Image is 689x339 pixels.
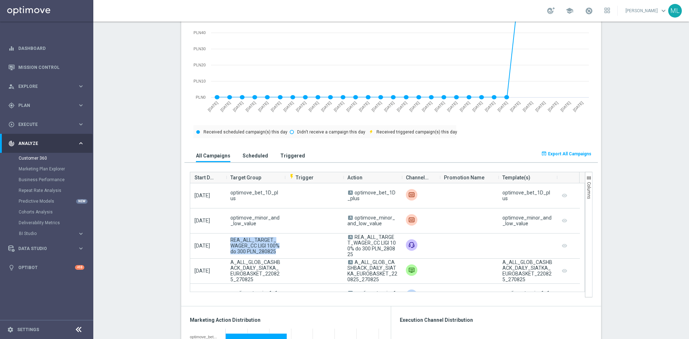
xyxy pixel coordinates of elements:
[193,79,206,83] text: PLN10
[400,317,592,323] h3: Execution Channel Distribution
[406,170,430,185] span: Channel(s)
[8,258,84,277] div: Optibot
[541,151,547,156] i: open_in_browser
[371,100,383,112] text: [DATE]
[347,259,397,282] span: A_ALL_GLOB_CASHBACK_DAILY_SIATKA_EUROBASKET_220825_270825
[194,218,210,223] span: [DATE]
[8,58,84,77] div: Mission Control
[8,141,85,146] button: track_changes Analyze keyboard_arrow_right
[320,100,332,112] text: [DATE]
[289,175,314,180] span: Trigger
[245,100,257,112] text: [DATE]
[446,100,458,112] text: [DATE]
[196,152,230,159] h3: All Campaigns
[18,246,78,251] span: Data Studio
[76,199,88,204] div: NEW
[19,188,75,193] a: Repeat Rate Analysis
[19,231,85,236] div: BI Studio keyboard_arrow_right
[547,100,559,112] text: [DATE]
[406,214,417,226] img: Criteo
[270,100,282,112] text: [DATE]
[348,291,353,295] span: A
[18,122,78,127] span: Execute
[194,149,232,162] button: All Campaigns
[194,243,210,249] span: [DATE]
[230,237,280,254] span: REA_ALL_TARGET_WAGER_CC LIGI 100% do 300 PLN_280825
[19,174,93,185] div: Business Performance
[19,220,75,226] a: Deliverability Metrics
[193,63,206,67] text: PLN20
[406,264,417,276] div: Private message
[190,317,382,323] h3: Marketing Action Distribution
[433,100,445,112] text: [DATE]
[18,84,78,89] span: Explore
[78,83,84,90] i: keyboard_arrow_right
[78,121,84,128] i: keyboard_arrow_right
[8,65,85,70] button: Mission Control
[243,152,268,159] h3: Scheduled
[497,100,508,112] text: [DATE]
[8,121,78,128] div: Execute
[19,185,93,196] div: Repeat Rate Analysis
[193,30,206,35] text: PLN40
[8,103,85,108] div: gps_fixed Plan keyboard_arrow_right
[194,193,210,198] span: [DATE]
[19,209,75,215] a: Cohorts Analysis
[280,152,305,159] h3: Triggered
[8,122,85,127] button: play_circle_outline Execute keyboard_arrow_right
[502,215,552,226] div: optimove_minor_and_low_value
[8,102,78,109] div: Plan
[8,83,15,90] i: person_search
[230,190,280,201] span: optimove_bet_1D_plus
[484,100,496,112] text: [DATE]
[8,246,85,251] div: Data Studio keyboard_arrow_right
[348,235,353,239] span: A
[502,259,552,282] div: A_ALL_GLOB_CASHBACK_DAILY_SIATKA_EUROBASKET_220825_270825
[8,46,85,51] div: equalizer Dashboard
[19,166,75,172] a: Marketing Plan Explorer
[472,100,483,112] text: [DATE]
[18,141,78,146] span: Analyze
[18,103,78,108] span: Plan
[586,182,591,199] span: Columns
[572,100,584,112] text: [DATE]
[509,100,521,112] text: [DATE]
[190,335,220,339] div: optimove_bet_14D_and_reg_30D
[522,100,534,112] text: [DATE]
[8,140,78,147] div: Analyze
[502,190,552,201] div: optimove_bet_1D_plus
[8,245,78,252] div: Data Studio
[566,7,573,15] span: school
[406,189,417,201] div: Criteo
[194,170,216,185] span: Start Date
[548,151,591,156] span: Export All Campaigns
[376,130,457,135] text: Received triggered campaign(s) this day
[668,4,682,18] div: ML
[502,290,552,302] div: media_retencja_1_14
[347,170,362,185] span: Action
[8,265,85,270] div: lightbulb Optibot +10
[230,215,280,226] span: optimove_minor_and_low_value
[230,290,280,302] span: media_retencja_1_14
[297,130,365,135] text: Didn't receive a campaign this day
[196,95,206,99] text: PLN0
[289,174,295,179] i: flash_on
[19,153,93,164] div: Customer 360
[194,268,210,274] span: [DATE]
[7,326,14,333] i: settings
[203,130,287,135] text: Received scheduled campaign(s) this day
[19,207,93,217] div: Cohorts Analysis
[19,228,93,239] div: BI Studio
[19,198,75,204] a: Predictive Models
[17,328,39,332] a: Settings
[559,100,571,112] text: [DATE]
[660,7,667,15] span: keyboard_arrow_down
[75,265,84,270] div: +10
[444,170,484,185] span: Promotion Name
[8,45,15,52] i: equalizer
[406,239,417,251] img: Call center
[19,155,75,161] a: Customer 360
[78,230,84,237] i: keyboard_arrow_right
